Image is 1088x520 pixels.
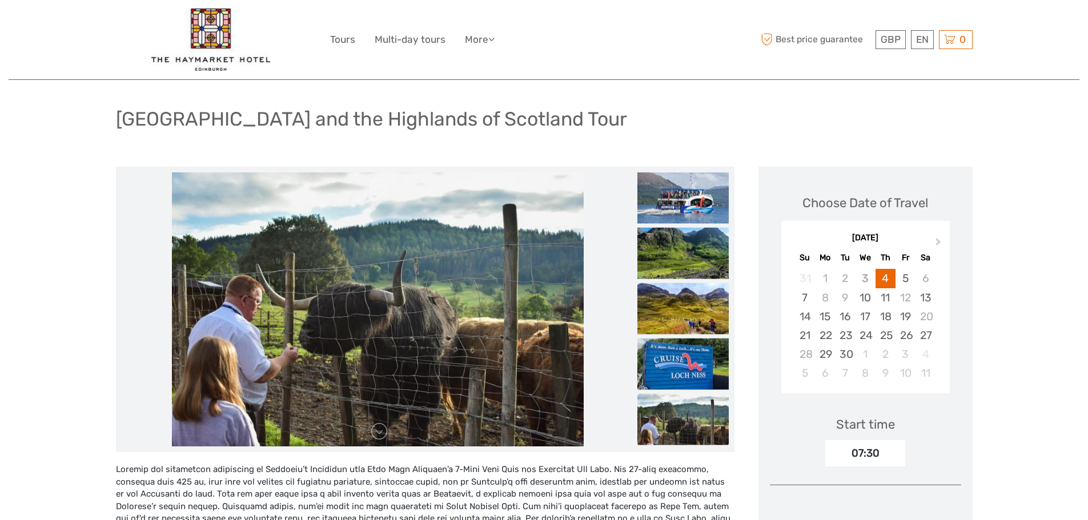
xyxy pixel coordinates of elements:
[835,345,855,364] div: Choose Tuesday, September 30th, 2025
[815,288,835,307] div: Not available Monday, September 8th, 2025
[151,9,270,71] img: 2426-e9e67c72-e0e4-4676-a79c-1d31c490165d_logo_big.jpg
[795,269,815,288] div: Not available Sunday, August 31st, 2025
[785,269,946,382] div: month 2025-09
[815,364,835,382] div: Choose Monday, October 6th, 2025
[637,283,729,334] img: 389ab0ea13264e57933c1f5dd0889bb6_slider_thumbnail.jpg
[916,250,936,265] div: Sa
[876,250,896,265] div: Th
[855,269,875,288] div: Not available Wednesday, September 3rd, 2025
[637,338,729,390] img: 6af976dc37ad48609f41861141517521_slider_thumbnail.jpg
[815,326,835,345] div: Choose Monday, September 22nd, 2025
[876,307,896,326] div: Choose Thursday, September 18th, 2025
[815,345,835,364] div: Choose Monday, September 29th, 2025
[855,345,875,364] div: Choose Wednesday, October 1st, 2025
[795,307,815,326] div: Choose Sunday, September 14th, 2025
[131,18,145,31] button: Open LiveChat chat widget
[802,194,928,212] div: Choose Date of Travel
[916,307,936,326] div: Not available Saturday, September 20th, 2025
[330,31,355,48] a: Tours
[375,31,445,48] a: Multi-day tours
[876,364,896,382] div: Choose Thursday, October 9th, 2025
[781,232,950,244] div: [DATE]
[855,307,875,326] div: Choose Wednesday, September 17th, 2025
[795,345,815,364] div: Not available Sunday, September 28th, 2025
[637,394,729,445] img: 4596aab0e9484ff79ce8e6bf6b259496_slider_thumbnail.jpg
[795,250,815,265] div: Su
[916,364,936,382] div: Choose Saturday, October 11th, 2025
[758,30,873,49] span: Best price guarantee
[855,364,875,382] div: Choose Wednesday, October 8th, 2025
[835,364,855,382] div: Choose Tuesday, October 7th, 2025
[172,172,583,446] img: 4596aab0e9484ff79ce8e6bf6b259496_main_slider.jpg
[465,31,495,48] a: More
[835,326,855,345] div: Choose Tuesday, September 23rd, 2025
[795,326,815,345] div: Choose Sunday, September 21st, 2025
[835,288,855,307] div: Not available Tuesday, September 9th, 2025
[916,326,936,345] div: Choose Saturday, September 27th, 2025
[855,250,875,265] div: We
[836,416,895,433] div: Start time
[881,34,901,45] span: GBP
[896,364,916,382] div: Choose Friday, October 10th, 2025
[896,326,916,345] div: Choose Friday, September 26th, 2025
[815,250,835,265] div: Mo
[896,250,916,265] div: Fr
[637,228,729,279] img: 1df379b6a78c4e49aba2675ab06d21f3_slider_thumbnail.jpg
[896,269,916,288] div: Choose Friday, September 5th, 2025
[637,172,729,224] img: fa6d53a546f543bd8137a7cc6423d2b1_slider_thumbnail.jpg
[876,269,896,288] div: Choose Thursday, September 4th, 2025
[916,269,936,288] div: Not available Saturday, September 6th, 2025
[896,288,916,307] div: Not available Friday, September 12th, 2025
[16,20,129,29] p: We're away right now. Please check back later!
[896,345,916,364] div: Choose Friday, October 3rd, 2025
[876,288,896,307] div: Choose Thursday, September 11th, 2025
[916,288,936,307] div: Choose Saturday, September 13th, 2025
[835,269,855,288] div: Not available Tuesday, September 2nd, 2025
[930,235,949,253] button: Next Month
[795,364,815,382] div: Choose Sunday, October 5th, 2025
[835,307,855,326] div: Choose Tuesday, September 16th, 2025
[911,30,934,49] div: EN
[958,34,967,45] span: 0
[825,440,905,466] div: 07:30
[116,107,627,131] h1: [GEOGRAPHIC_DATA] and the Highlands of Scotland Tour
[876,345,896,364] div: Choose Thursday, October 2nd, 2025
[815,269,835,288] div: Not available Monday, September 1st, 2025
[855,288,875,307] div: Choose Wednesday, September 10th, 2025
[795,288,815,307] div: Choose Sunday, September 7th, 2025
[876,326,896,345] div: Choose Thursday, September 25th, 2025
[855,326,875,345] div: Choose Wednesday, September 24th, 2025
[835,250,855,265] div: Tu
[916,345,936,364] div: Not available Saturday, October 4th, 2025
[815,307,835,326] div: Choose Monday, September 15th, 2025
[896,307,916,326] div: Choose Friday, September 19th, 2025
